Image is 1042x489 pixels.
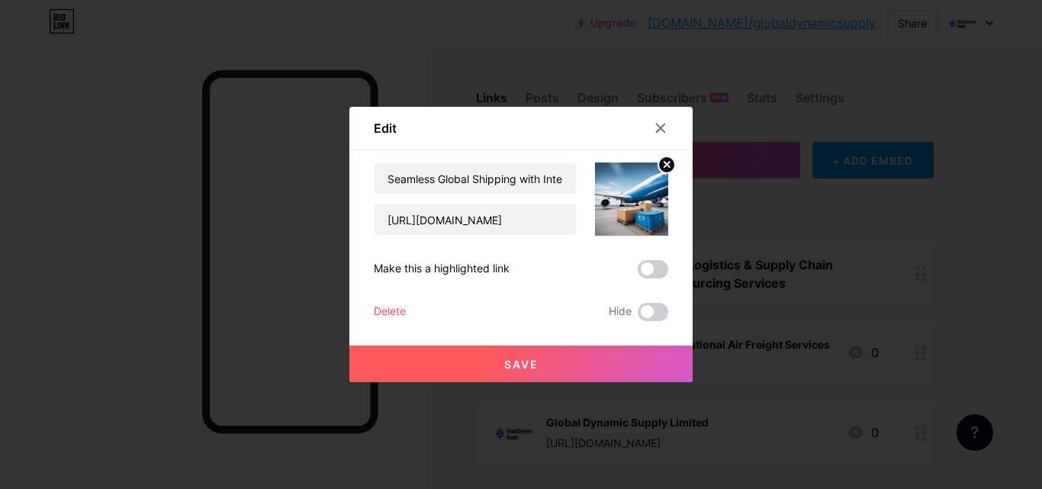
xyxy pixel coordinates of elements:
div: Make this a highlighted link [374,260,510,278]
input: Title [375,163,576,194]
input: URL [375,204,576,235]
button: Save [349,346,693,382]
img: link_thumbnail [595,162,668,236]
span: Hide [609,303,632,321]
div: Edit [374,119,397,137]
div: Delete [374,303,406,321]
span: Save [504,358,539,371]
